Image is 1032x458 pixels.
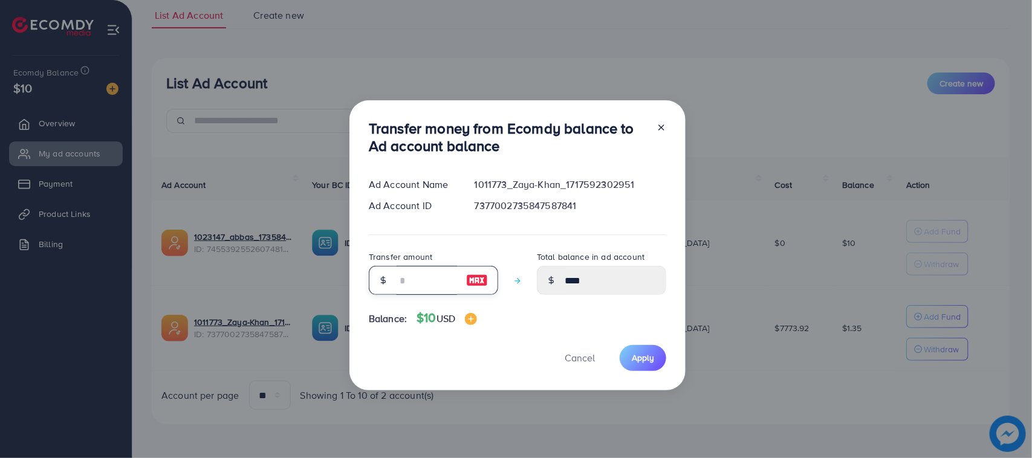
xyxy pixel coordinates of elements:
label: Total balance in ad account [537,251,644,263]
span: Cancel [565,351,595,364]
div: 1011773_Zaya-Khan_1717592302951 [465,178,676,192]
img: image [466,273,488,288]
div: Ad Account ID [359,199,465,213]
button: Cancel [550,345,610,371]
h4: $10 [417,311,477,326]
div: 7377002735847587841 [465,199,676,213]
span: USD [436,312,455,325]
button: Apply [620,345,666,371]
div: Ad Account Name [359,178,465,192]
label: Transfer amount [369,251,432,263]
span: Apply [632,352,654,364]
img: image [465,313,477,325]
h3: Transfer money from Ecomdy balance to Ad account balance [369,120,647,155]
span: Balance: [369,312,407,326]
